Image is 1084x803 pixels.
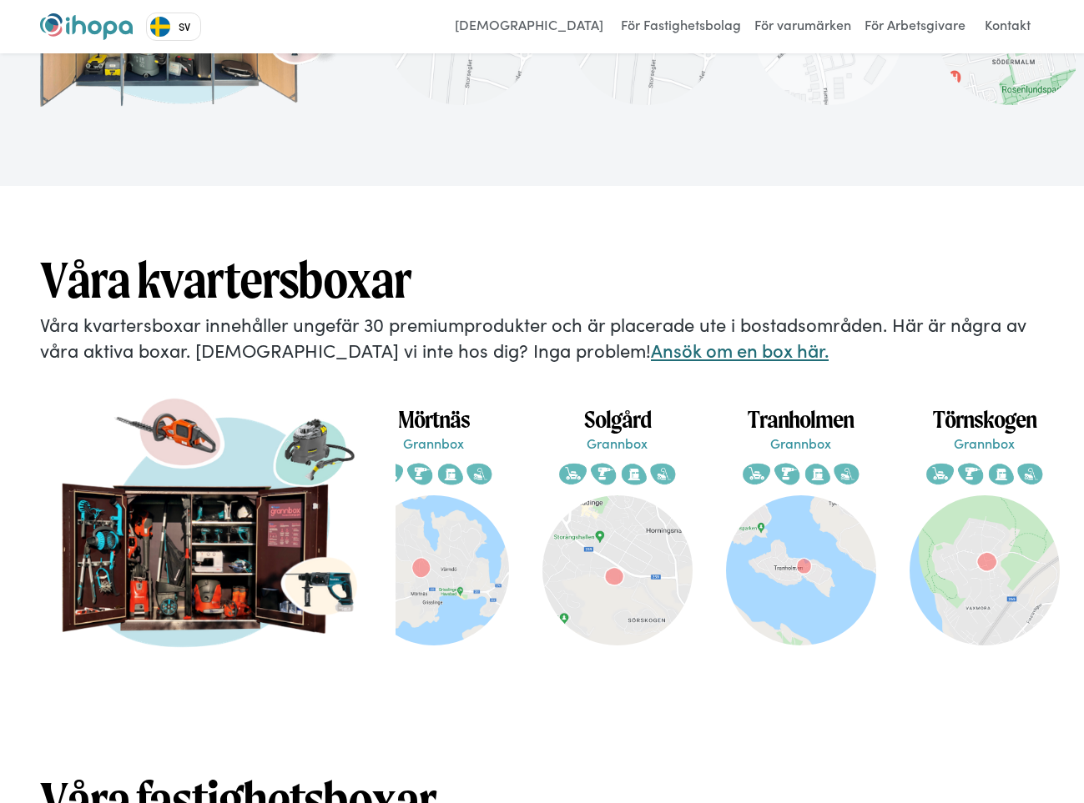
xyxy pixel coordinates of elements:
a: Kontakt [975,13,1041,40]
p: Grannbox [709,434,893,452]
div: Language [146,13,201,41]
img: ihopa logo [40,13,133,40]
h1: Solgård [526,404,709,434]
p: Grannbox [342,434,526,452]
p: Grannbox [526,434,709,452]
a: För varumärken [750,13,855,40]
a: SV [147,13,200,40]
p: Grannbox [893,434,1076,452]
a: MörtnäsGrannbox [342,377,526,677]
a: TörnskogenGrannbox [893,377,1076,677]
a: För Arbetsgivare [860,13,970,40]
h1: Tranholmen [709,404,893,434]
aside: Language selected: Svenska [146,13,201,41]
a: TranholmenGrannbox [709,377,893,677]
a: home [40,13,133,40]
h1: Våra kvartersboxar [40,248,1044,312]
h1: Törnskogen [893,404,1076,434]
a: Ansök om en box här. [651,337,829,363]
h1: Mörtnäs [342,404,526,434]
a: SolgårdGrannbox [526,377,709,677]
p: Våra kvartersboxar innehåller ungefär 30 premiumprodukter och är placerade ute i bostadsområden. ... [40,312,1044,364]
a: [DEMOGRAPHIC_DATA] [446,13,612,40]
a: För Fastighetsbolag [617,13,745,40]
